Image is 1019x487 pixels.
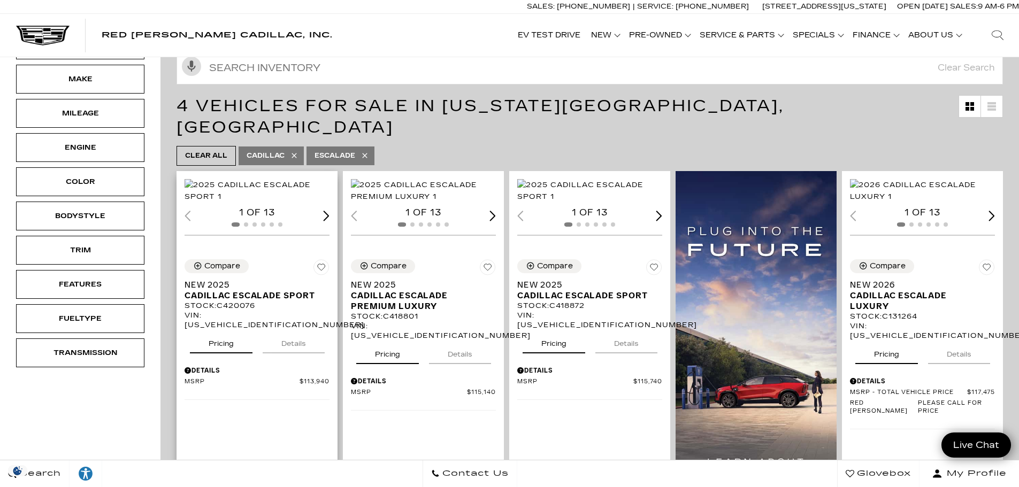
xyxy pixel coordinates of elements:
input: Search Inventory [177,51,1003,84]
div: Explore your accessibility options [70,466,102,482]
div: Make [53,73,107,85]
div: Engine [53,142,107,153]
div: Next slide [989,211,995,221]
div: FeaturesFeatures [16,270,144,299]
a: New [586,14,624,57]
svg: Click to toggle on voice search [182,57,201,76]
a: MSRP $113,940 [185,378,330,386]
div: Compare [204,261,240,271]
div: Fueltype [53,313,107,324]
div: Next slide [656,211,662,221]
div: Pricing Details - New 2025 Cadillac Escalade Sport [185,366,330,375]
span: Sales: [527,2,555,11]
div: Search [976,14,1019,57]
button: details tab [595,330,657,353]
a: New 2025Cadillac Escalade Sport [517,280,662,301]
div: MileageMileage [16,99,144,128]
div: Color [53,176,107,188]
button: Open user profile menu [920,460,1019,487]
span: Cadillac Escalade Sport [517,290,654,301]
a: Grid View [959,96,980,117]
img: 2025 Cadillac Escalade Premium Luxury 1 [351,179,497,203]
a: Glovebox [837,460,920,487]
button: details tab [263,330,325,353]
span: Red [PERSON_NAME] Cadillac, Inc. [102,30,333,40]
div: Compare [371,261,407,271]
div: Stock : C131264 [850,312,995,321]
a: About Us [903,14,966,57]
button: Save Vehicle [979,259,995,280]
div: Compare [870,261,906,271]
span: Search [17,466,61,481]
img: 2026 Cadillac Escalade Luxury 1 [850,179,997,203]
div: Transmission [53,347,107,359]
div: 1 / 2 [351,179,497,203]
div: Pricing Details - New 2025 Cadillac Escalade Sport [517,366,662,375]
img: 2025 Cadillac Escalade Sport 1 [185,179,331,203]
span: New 2025 [185,280,321,290]
span: Open [DATE] [897,2,948,11]
div: Pricing Details - New 2025 Cadillac Escalade Premium Luxury [351,376,496,386]
span: MSRP - Total Vehicle Price [850,389,967,397]
button: Save Vehicle [480,259,496,280]
a: Explore your accessibility options [70,460,102,487]
div: 1 of 13 [185,207,330,219]
div: Trim [53,244,107,256]
span: Red [PERSON_NAME] [850,399,918,415]
button: Save Vehicle [646,259,662,280]
a: Finance [847,14,903,57]
span: $113,940 [300,378,330,386]
a: Contact Us [423,460,517,487]
button: Compare Vehicle [850,259,914,273]
a: Live Chat [941,432,1011,458]
div: 1 of 13 [351,207,496,219]
div: 1 of 13 [850,207,995,219]
div: VIN: [US_VEHICLE_IDENTIFICATION_NUMBER] [185,311,330,330]
div: Pricing Details - New 2026 Cadillac Escalade Luxury [850,376,995,386]
div: 1 / 2 [517,179,664,203]
button: details tab [928,341,990,364]
span: Sales: [950,2,978,11]
button: Compare Vehicle [185,259,249,273]
button: pricing tab [356,341,419,364]
div: VIN: [US_VEHICLE_IDENTIFICATION_NUMBER] [351,321,496,341]
div: 1 of 13 [517,207,662,219]
a: Service & Parts [694,14,787,57]
span: $115,140 [467,389,496,397]
span: Service: [637,2,673,11]
span: $117,475 [967,389,995,397]
a: Red [PERSON_NAME] Please call for price [850,399,995,415]
button: Save Vehicle [313,259,330,280]
span: MSRP [351,389,467,397]
a: Cadillac Dark Logo with Cadillac White Text [16,25,70,45]
button: pricing tab [855,341,918,364]
a: Specials [787,14,847,57]
a: EV Test Drive [512,14,586,57]
span: MSRP [517,378,633,386]
div: VIN: [US_VEHICLE_IDENTIFICATION_NUMBER] [517,311,662,330]
div: 1 / 2 [850,179,997,203]
div: MakeMake [16,65,144,94]
div: TransmissionTransmission [16,338,144,367]
section: Click to Open Cookie Consent Modal [5,465,30,476]
span: New 2026 [850,280,987,290]
a: MSRP $115,740 [517,378,662,386]
a: New 2026Cadillac Escalade Luxury [850,280,995,312]
div: Mileage [53,107,107,119]
div: BodystyleBodystyle [16,202,144,230]
button: pricing tab [190,330,252,353]
span: Live Chat [948,439,1005,451]
a: New 2025Cadillac Escalade Premium Luxury [351,280,496,312]
button: details tab [429,341,491,364]
span: Cadillac Escalade Luxury [850,290,987,312]
div: Stock : C420076 [185,301,330,311]
div: VIN: [US_VEHICLE_IDENTIFICATION_NUMBER] [850,321,995,341]
div: EngineEngine [16,133,144,162]
span: [PHONE_NUMBER] [557,2,630,11]
span: $115,740 [633,378,662,386]
div: Next slide [323,211,330,221]
span: 4 Vehicles for Sale in [US_STATE][GEOGRAPHIC_DATA], [GEOGRAPHIC_DATA] [177,96,784,137]
span: Cadillac [247,149,285,163]
button: pricing tab [523,330,585,353]
span: Cadillac Escalade Sport [185,290,321,301]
